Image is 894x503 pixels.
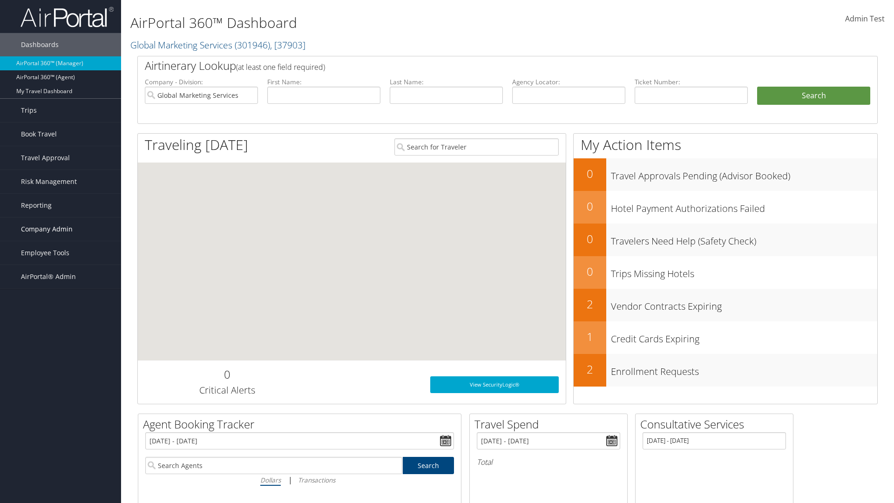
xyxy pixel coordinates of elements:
input: Search for Traveler [394,138,559,156]
h3: Credit Cards Expiring [611,328,877,346]
span: Dashboards [21,33,59,56]
a: 0Hotel Payment Authorizations Failed [574,191,877,224]
h3: Enrollment Requests [611,360,877,378]
h2: 0 [574,166,606,182]
h1: AirPortal 360™ Dashboard [130,13,633,33]
h3: Travel Approvals Pending (Advisor Booked) [611,165,877,183]
h1: My Action Items [574,135,877,155]
h3: Hotel Payment Authorizations Failed [611,197,877,215]
a: Global Marketing Services [130,39,305,51]
h3: Critical Alerts [145,384,309,397]
span: Admin Test [845,14,885,24]
span: Travel Approval [21,146,70,170]
label: Agency Locator: [512,77,625,87]
i: Transactions [298,476,335,484]
a: 0Trips Missing Hotels [574,256,877,289]
a: 2Vendor Contracts Expiring [574,289,877,321]
span: Company Admin [21,218,73,241]
h2: Consultative Services [640,416,793,432]
div: | [145,474,454,486]
input: Search Agents [145,457,402,474]
img: airportal-logo.png [20,6,114,28]
h2: Travel Spend [474,416,627,432]
h2: Agent Booking Tracker [143,416,461,432]
label: Last Name: [390,77,503,87]
span: ( 301946 ) [235,39,270,51]
a: Search [403,457,454,474]
i: Dollars [260,476,281,484]
h2: Airtinerary Lookup [145,58,809,74]
a: View SecurityLogic® [430,376,559,393]
a: 0Travel Approvals Pending (Advisor Booked) [574,158,877,191]
h1: Traveling [DATE] [145,135,248,155]
span: AirPortal® Admin [21,265,76,288]
span: , [ 37903 ] [270,39,305,51]
h2: 0 [574,231,606,247]
h2: 0 [145,367,309,382]
a: 0Travelers Need Help (Safety Check) [574,224,877,256]
h3: Travelers Need Help (Safety Check) [611,230,877,248]
h2: 0 [574,198,606,214]
label: First Name: [267,77,380,87]
h3: Vendor Contracts Expiring [611,295,877,313]
a: 2Enrollment Requests [574,354,877,387]
span: Book Travel [21,122,57,146]
span: Trips [21,99,37,122]
span: Risk Management [21,170,77,193]
h3: Trips Missing Hotels [611,263,877,280]
label: Ticket Number: [635,77,748,87]
h2: 1 [574,329,606,345]
a: Admin Test [845,5,885,34]
span: Reporting [21,194,52,217]
h2: 0 [574,264,606,279]
button: Search [757,87,870,105]
a: 1Credit Cards Expiring [574,321,877,354]
label: Company - Division: [145,77,258,87]
h2: 2 [574,361,606,377]
span: Employee Tools [21,241,69,265]
span: (at least one field required) [236,62,325,72]
h6: Total [477,457,620,467]
h2: 2 [574,296,606,312]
